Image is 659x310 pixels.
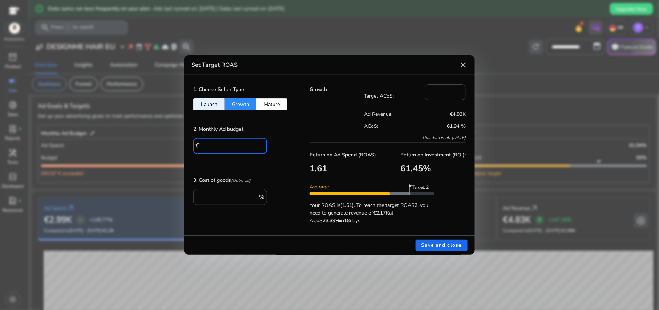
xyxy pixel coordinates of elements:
span: € [195,142,199,150]
i: (Optional) [231,178,251,183]
p: ACoS: [364,122,415,130]
button: Launch [193,98,225,110]
p: Ad Revenue: [364,110,415,118]
h3: 61.45 [400,163,466,174]
span: % [423,163,431,174]
h5: 3. Cost of goods [193,178,251,184]
span: % [259,193,265,201]
h3: 1.61 [310,163,376,174]
button: Growth [225,98,256,110]
span: Save and close [421,241,462,249]
b: 2 [415,202,417,209]
h5: Growth [310,87,364,93]
p: 61.94 % [415,122,466,130]
b: 18 [344,217,350,224]
h4: Set Target ROAS [191,62,238,69]
b: 23.39% [323,217,340,224]
span: Target: 2 [412,184,437,195]
p: This data is till [DATE] [364,135,466,140]
h5: 1. Choose Seller Type [193,87,244,93]
p: Target ACoS: [364,92,425,100]
p: Return on Ad Spend (ROAS) [310,151,376,159]
button: Save and close [416,240,468,251]
h5: 2. Monthly Ad budget [193,126,243,132]
button: Mature [256,98,287,110]
b: €2.17K [373,209,389,216]
mat-icon: close [459,61,468,69]
p: €4.83K [415,110,466,118]
p: Return on Investment (ROI): [400,151,466,159]
p: Your ROAS is . To reach the target ROAS , you need to generate revenue of at ACoS in days. [310,198,434,224]
p: Average [310,183,434,191]
b: (1.61) [340,202,354,209]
